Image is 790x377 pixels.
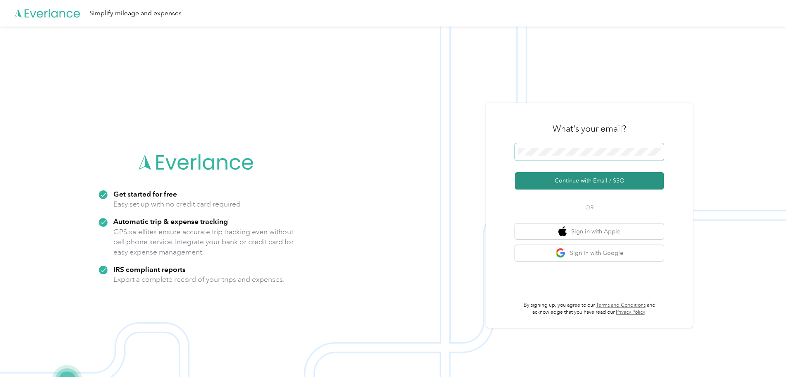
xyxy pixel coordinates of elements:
[555,248,566,258] img: google logo
[113,274,285,285] p: Export a complete record of your trips and expenses.
[575,203,604,212] span: OR
[113,199,241,209] p: Easy set up with no credit card required
[113,227,294,257] p: GPS satellites ensure accurate trip tracking even without cell phone service. Integrate your bank...
[89,8,182,19] div: Simplify mileage and expenses
[113,217,228,226] strong: Automatic trip & expense tracking
[515,245,664,261] button: google logoSign in with Google
[616,309,645,315] a: Privacy Policy
[515,172,664,190] button: Continue with Email / SSO
[515,302,664,316] p: By signing up, you agree to our and acknowledge that you have read our .
[113,265,186,274] strong: IRS compliant reports
[596,302,646,308] a: Terms and Conditions
[515,223,664,240] button: apple logoSign in with Apple
[553,123,626,134] h3: What's your email?
[558,226,567,237] img: apple logo
[113,190,177,198] strong: Get started for free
